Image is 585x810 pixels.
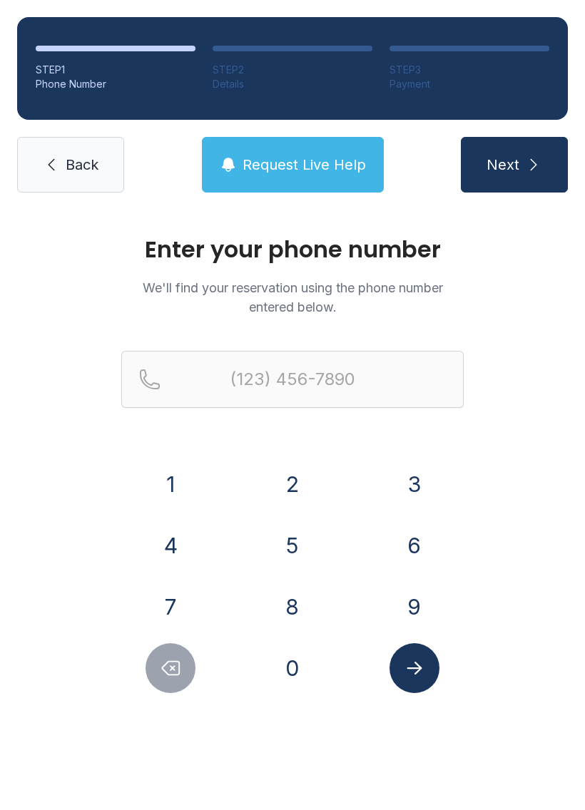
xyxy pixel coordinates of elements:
[390,63,549,77] div: STEP 3
[390,77,549,91] div: Payment
[243,155,366,175] span: Request Live Help
[36,63,195,77] div: STEP 1
[146,521,195,570] button: 4
[121,351,464,408] input: Reservation phone number
[213,77,372,91] div: Details
[146,582,195,632] button: 7
[390,521,439,570] button: 6
[213,63,372,77] div: STEP 2
[268,521,317,570] button: 5
[268,643,317,693] button: 0
[146,643,195,693] button: Delete number
[146,459,195,509] button: 1
[390,582,439,632] button: 9
[66,155,98,175] span: Back
[121,278,464,317] p: We'll find your reservation using the phone number entered below.
[268,459,317,509] button: 2
[121,238,464,261] h1: Enter your phone number
[390,459,439,509] button: 3
[390,643,439,693] button: Submit lookup form
[268,582,317,632] button: 8
[36,77,195,91] div: Phone Number
[487,155,519,175] span: Next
